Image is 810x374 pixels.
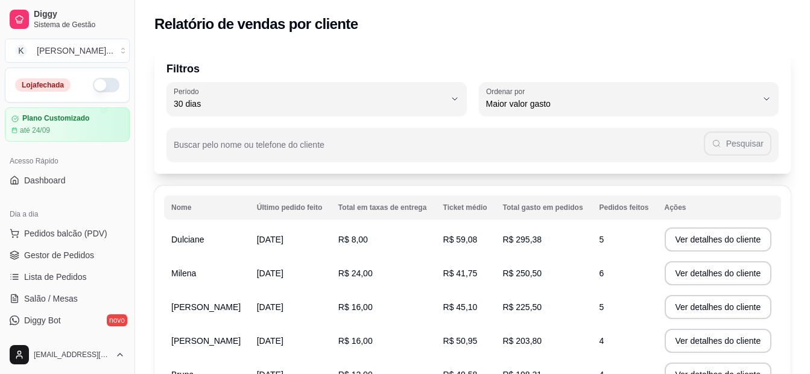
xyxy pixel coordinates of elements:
[171,302,241,312] span: [PERSON_NAME]
[5,151,130,171] div: Acesso Rápido
[171,235,204,244] span: Dulciane
[502,268,542,278] span: R$ 250,50
[338,268,373,278] span: R$ 24,00
[34,350,110,360] span: [EMAIL_ADDRESS][DOMAIN_NAME]
[5,5,130,34] a: DiggySistema de Gestão
[338,235,368,244] span: R$ 8,00
[5,289,130,308] a: Salão / Mesas
[600,268,604,278] span: 6
[5,340,130,369] button: [EMAIL_ADDRESS][DOMAIN_NAME]
[257,235,283,244] span: [DATE]
[257,268,283,278] span: [DATE]
[164,195,250,220] th: Nome
[174,86,203,97] label: Período
[24,293,78,305] span: Salão / Mesas
[479,82,779,116] button: Ordenar porMaior valor gasto
[15,45,27,57] span: K
[5,224,130,243] button: Pedidos balcão (PDV)
[5,171,130,190] a: Dashboard
[502,302,542,312] span: R$ 225,50
[338,336,373,346] span: R$ 16,00
[24,227,107,239] span: Pedidos balcão (PDV)
[24,174,66,186] span: Dashboard
[665,295,772,319] button: Ver detalhes do cliente
[171,268,196,278] span: Milena
[443,235,478,244] span: R$ 59,08
[166,82,467,116] button: Período30 dias
[250,195,331,220] th: Último pedido feito
[443,336,478,346] span: R$ 50,95
[5,246,130,265] a: Gestor de Pedidos
[24,271,87,283] span: Lista de Pedidos
[166,60,779,77] p: Filtros
[592,195,657,220] th: Pedidos feitos
[600,302,604,312] span: 5
[495,195,592,220] th: Total gasto em pedidos
[502,235,542,244] span: R$ 295,38
[257,336,283,346] span: [DATE]
[443,302,478,312] span: R$ 45,10
[5,204,130,224] div: Dia a dia
[5,107,130,142] a: Plano Customizadoaté 24/09
[331,195,436,220] th: Total em taxas de entrega
[154,14,358,34] h2: Relatório de vendas por cliente
[657,195,781,220] th: Ações
[34,20,125,30] span: Sistema de Gestão
[257,302,283,312] span: [DATE]
[600,336,604,346] span: 4
[24,249,94,261] span: Gestor de Pedidos
[665,261,772,285] button: Ver detalhes do cliente
[486,86,529,97] label: Ordenar por
[20,125,50,135] article: até 24/09
[338,302,373,312] span: R$ 16,00
[22,114,89,123] article: Plano Customizado
[5,267,130,287] a: Lista de Pedidos
[93,78,119,92] button: Alterar Status
[5,332,130,352] a: KDS
[443,268,478,278] span: R$ 41,75
[37,45,113,57] div: [PERSON_NAME] ...
[665,227,772,252] button: Ver detalhes do cliente
[174,98,445,110] span: 30 dias
[171,336,241,346] span: [PERSON_NAME]
[5,39,130,63] button: Select a team
[486,98,758,110] span: Maior valor gasto
[15,78,71,92] div: Loja fechada
[24,314,61,326] span: Diggy Bot
[174,144,704,156] input: Buscar pelo nome ou telefone do cliente
[502,336,542,346] span: R$ 203,80
[5,311,130,330] a: Diggy Botnovo
[436,195,496,220] th: Ticket médio
[665,329,772,353] button: Ver detalhes do cliente
[34,9,125,20] span: Diggy
[600,235,604,244] span: 5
